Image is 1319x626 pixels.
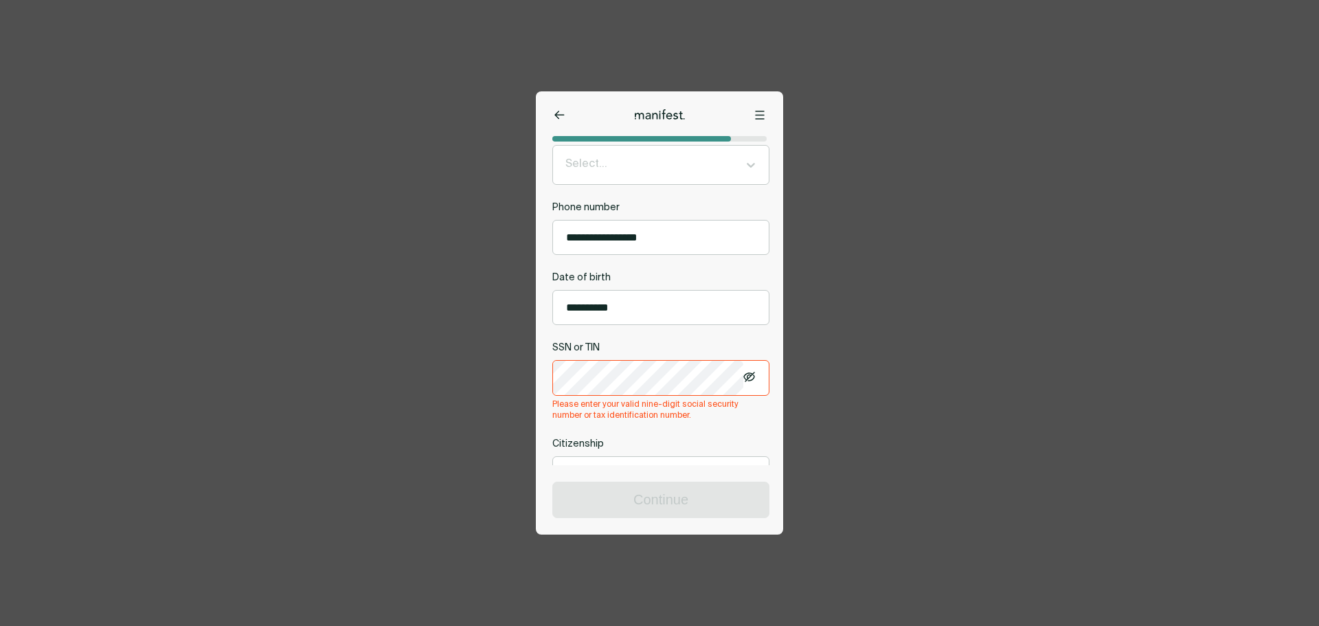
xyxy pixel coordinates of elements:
label: Citizenship [552,438,769,451]
button: Continue [553,482,769,517]
label: SSN or TIN [552,342,769,355]
label: Date of birth [552,271,769,284]
label: Phone number [552,201,769,214]
span: Please enter your valid nine-digit social security number or tax identification number. [552,399,769,421]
